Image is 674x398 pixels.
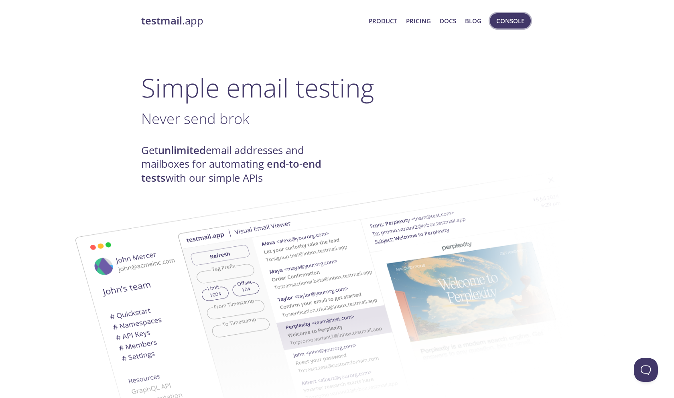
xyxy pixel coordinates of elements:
[158,143,206,157] strong: unlimited
[440,16,456,26] a: Docs
[141,14,362,28] a: testmail.app
[141,144,337,185] h4: Get email addresses and mailboxes for automating with our simple APIs
[141,14,182,28] strong: testmail
[369,16,397,26] a: Product
[465,16,481,26] a: Blog
[406,16,431,26] a: Pricing
[634,358,658,382] iframe: Help Scout Beacon - Open
[141,72,533,103] h1: Simple email testing
[490,13,531,28] button: Console
[496,16,524,26] span: Console
[141,157,321,185] strong: end-to-end tests
[141,108,250,128] span: Never send brok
